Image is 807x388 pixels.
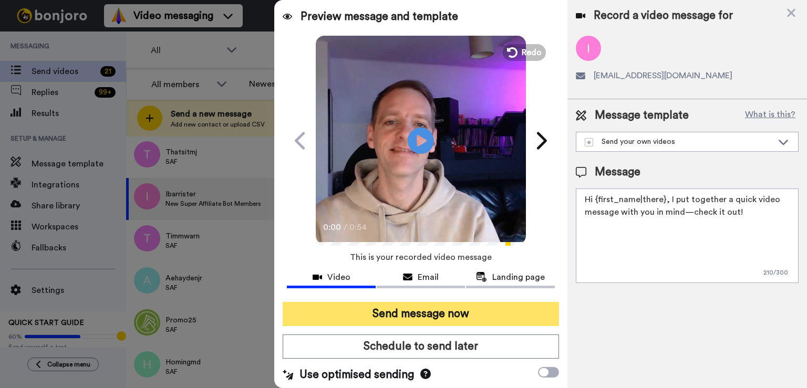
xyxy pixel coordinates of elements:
[283,302,559,326] button: Send message now
[585,137,773,147] div: Send your own videos
[595,108,689,123] span: Message template
[418,271,439,284] span: Email
[594,69,732,82] span: [EMAIL_ADDRESS][DOMAIN_NAME]
[350,246,492,269] span: This is your recorded video message
[323,221,342,234] span: 0:00
[595,164,640,180] span: Message
[299,367,414,383] span: Use optimised sending
[349,221,368,234] span: 0:54
[344,221,347,234] span: /
[327,271,350,284] span: Video
[585,138,593,146] img: demo-template.svg
[492,271,545,284] span: Landing page
[283,334,559,359] button: Schedule to send later
[742,108,799,123] button: What is this?
[576,188,799,283] textarea: Hi {first_name|there}, I put together a quick video message with you in mind—check it out!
